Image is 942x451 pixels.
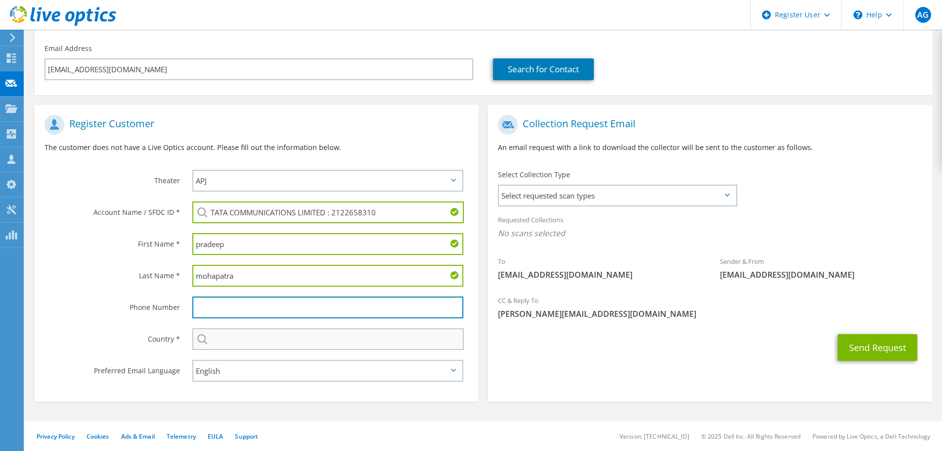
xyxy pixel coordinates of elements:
button: Send Request [838,334,917,361]
label: Country * [45,328,180,344]
label: Email Address [45,44,92,53]
li: Powered by Live Optics, a Dell Technology [812,432,930,441]
svg: \n [853,10,862,19]
a: Search for Contact [493,58,594,80]
span: Select requested scan types [499,186,736,205]
a: Cookies [87,432,109,441]
p: An email request with a link to download the collector will be sent to the customer as follows. [498,142,922,153]
span: [EMAIL_ADDRESS][DOMAIN_NAME] [498,269,700,280]
span: [EMAIL_ADDRESS][DOMAIN_NAME] [720,269,922,280]
label: Select Collection Type [498,170,570,180]
a: Ads & Email [121,432,155,441]
li: © 2025 Dell Inc. All Rights Reserved [701,432,801,441]
a: Privacy Policy [37,432,75,441]
label: First Name * [45,233,180,249]
a: Telemetry [167,432,196,441]
span: AG [915,7,931,23]
label: Preferred Email Language [45,360,180,376]
label: Last Name * [45,265,180,281]
span: [PERSON_NAME][EMAIL_ADDRESS][DOMAIN_NAME] [498,308,922,319]
label: Phone Number [45,297,180,312]
p: The customer does not have a Live Optics account. Please fill out the information below. [45,142,468,153]
label: Theater [45,170,180,186]
a: Support [235,432,258,441]
h1: Register Customer [45,115,463,135]
div: To [488,251,710,285]
div: Sender & From [710,251,932,285]
a: EULA [208,432,223,441]
div: CC & Reply To [488,290,932,324]
span: No scans selected [498,228,922,239]
li: Version: [TECHNICAL_ID] [620,432,689,441]
div: Requested Collections [488,209,932,246]
label: Account Name / SFDC ID * [45,201,180,217]
h1: Collection Request Email [498,115,917,135]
